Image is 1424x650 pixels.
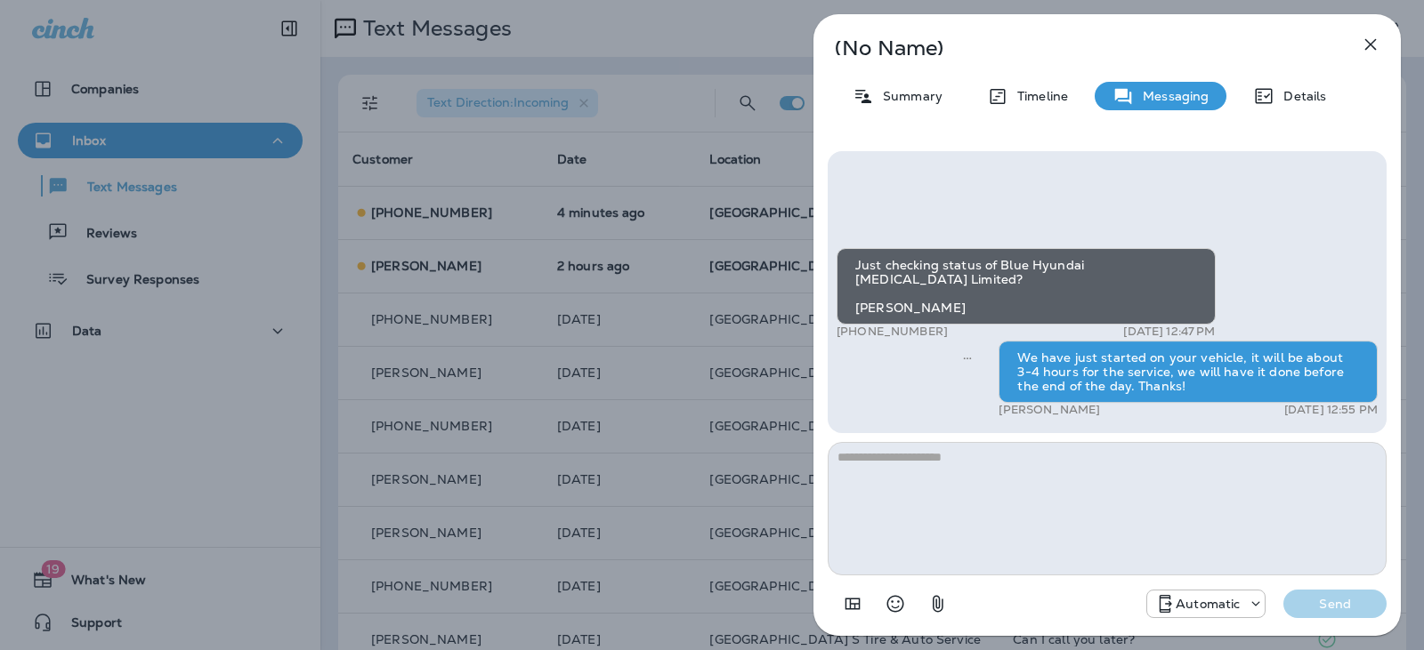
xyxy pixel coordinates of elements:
div: Just checking status of Blue Hyundai [MEDICAL_DATA] Limited? [PERSON_NAME] [837,248,1216,325]
span: Sent [963,349,972,365]
p: Summary [874,89,943,103]
p: [DATE] 12:55 PM [1284,403,1378,417]
p: Automatic [1176,597,1240,611]
p: [DATE] 12:47 PM [1123,325,1215,339]
p: (No Name) [835,41,1321,55]
button: Add in a premade template [835,586,870,622]
p: Details [1274,89,1326,103]
p: [PHONE_NUMBER] [837,325,948,339]
div: We have just started on your vehicle, it will be about 3-4 hours for the service, we will have it... [999,341,1378,403]
p: Messaging [1134,89,1209,103]
button: Select an emoji [878,586,913,622]
p: Timeline [1008,89,1068,103]
p: [PERSON_NAME] [999,403,1100,417]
